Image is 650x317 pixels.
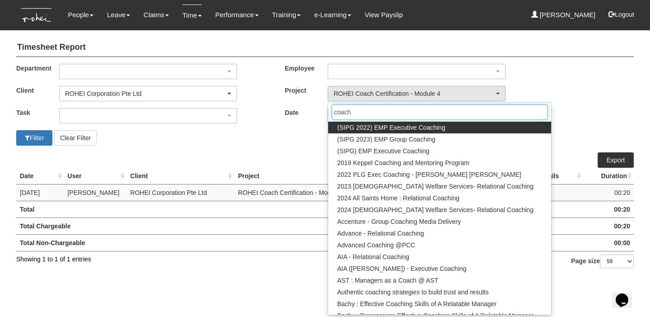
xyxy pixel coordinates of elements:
[337,194,460,203] span: 2024 All Saints Home : Relational Coaching
[314,5,351,25] a: e-Learning
[54,130,97,146] button: Clear Filter
[234,184,381,201] td: ROHEI Coach Certification - Module 4
[337,288,488,297] span: Authentic coaching strategies to build trust and results
[64,184,127,201] td: [PERSON_NAME]
[337,241,415,250] span: Advanced Coaching @PCC
[334,89,494,98] div: ROHEI Coach Certification - Module 4
[9,86,52,95] label: Client
[583,168,634,185] th: Duration : activate to sort column ascending
[278,86,321,95] label: Project
[337,229,424,238] span: Advance - Relational Coaching
[127,168,235,185] th: Client : activate to sort column ascending
[107,5,130,25] a: Leave
[602,4,641,25] button: Logout
[144,5,169,25] a: Claims
[337,158,469,167] span: 2019 Keppel Coaching and Mentoring Program
[16,234,583,251] td: Total Non-Chargeable
[278,108,321,117] label: Date
[337,252,409,261] span: AIA - Relational Coaching
[272,5,301,25] a: Training
[59,86,237,101] button: ROHEI Corporation Pte Ltd
[127,184,235,201] td: ROHEI Corporation Pte Ltd
[337,123,445,132] span: (SIPG 2022) EMP Executive Coaching
[337,205,534,214] span: 2024 [DEMOGRAPHIC_DATA] Welfare Services- Relational Coaching
[612,281,641,308] iframe: chat widget
[600,255,634,268] select: Page size
[68,5,93,25] a: People
[234,168,381,185] th: Project : activate to sort column ascending
[16,184,64,201] td: [DATE]
[9,108,52,117] label: Task
[328,86,506,101] button: ROHEI Coach Certification - Module 4
[583,218,634,234] td: 00:20
[16,38,634,57] h4: Timesheet Report
[9,64,52,73] label: Department
[583,234,634,251] td: 00:00
[332,104,548,120] input: Search
[583,201,634,218] td: 00:20
[337,299,497,308] span: Bachy : Effective Coaching Skills of A Relatable Manager
[278,64,321,73] label: Employee
[16,201,583,218] td: Total
[337,264,466,273] span: AIA ([PERSON_NAME]) - Executive Coaching
[215,5,259,25] a: Performance
[365,5,403,25] a: View Payslip
[337,217,461,226] span: Accenture - Group Coaching Media Delivery
[65,89,226,98] div: ROHEI Corporation Pte Ltd
[337,182,534,191] span: 2023 [DEMOGRAPHIC_DATA] Welfare Services- Relational Coaching
[16,168,64,185] th: Date : activate to sort column ascending
[337,170,521,179] span: 2022 PLG Exec Coaching - [PERSON_NAME] [PERSON_NAME]
[64,168,127,185] th: User : activate to sort column ascending
[598,152,634,168] a: Export
[182,5,202,26] a: Time
[571,255,634,268] label: Page size
[16,218,583,234] td: Total Chargeable
[16,130,52,146] button: Filter
[337,135,436,144] span: (SIPG 2023) EMP Group Coaching
[583,184,634,201] td: 00:20
[337,276,438,285] span: AST : Managers as a Coach @ AST
[337,147,429,156] span: (SIPG) EMP Executive Coaching
[531,5,596,25] a: [PERSON_NAME]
